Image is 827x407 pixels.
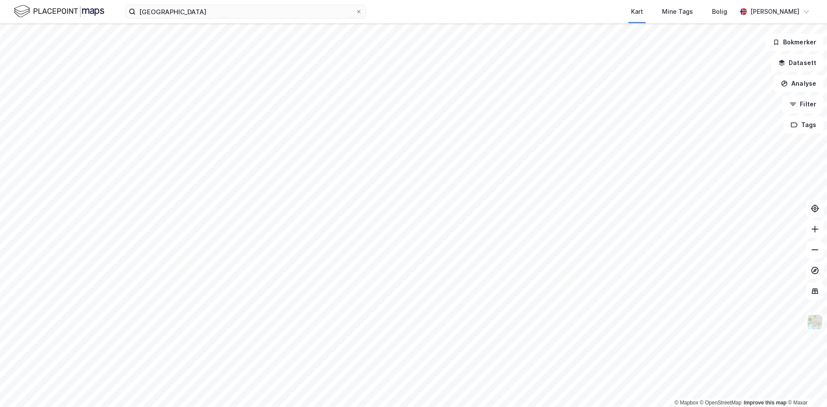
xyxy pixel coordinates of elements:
button: Analyse [774,75,824,92]
div: Kart [631,6,643,17]
div: Bolig [712,6,727,17]
div: [PERSON_NAME] [750,6,799,17]
button: Tags [783,116,824,134]
iframe: Chat Widget [784,366,827,407]
img: logo.f888ab2527a4732fd821a326f86c7f29.svg [14,4,104,19]
div: Mine Tags [662,6,693,17]
input: Søk på adresse, matrikkel, gårdeiere, leietakere eller personer [136,5,355,18]
a: Improve this map [744,400,787,406]
div: Kontrollprogram for chat [784,366,827,407]
button: Bokmerker [765,34,824,51]
img: Z [807,314,823,330]
button: Datasett [771,54,824,71]
a: OpenStreetMap [700,400,742,406]
button: Filter [782,96,824,113]
a: Mapbox [675,400,698,406]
